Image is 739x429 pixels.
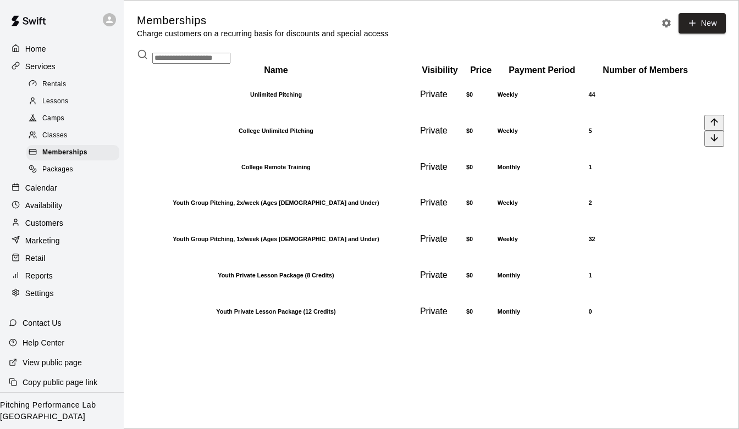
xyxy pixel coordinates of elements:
h6: College Unlimited Pitching [139,127,413,134]
h6: 5 [588,127,702,134]
span: Lessons [42,96,69,107]
p: Settings [25,288,54,299]
h6: $0 [466,272,495,278]
h6: $0 [466,91,495,98]
a: Calendar [9,180,115,196]
a: Availability [9,197,115,214]
span: Private [416,270,452,280]
p: Customers [25,218,63,229]
div: This membership is hidden from the memberships page [416,162,464,172]
a: New [679,13,726,34]
button: Memberships settings [658,15,675,31]
h6: Monthly [498,308,587,315]
div: Camps [26,111,119,126]
span: Classes [42,130,67,141]
h6: Youth Group Pitching, 1x/week (Ages [DEMOGRAPHIC_DATA] and Under) [139,236,413,242]
span: Camps [42,113,64,124]
span: Private [416,198,452,207]
h6: $0 [466,199,495,206]
h6: Monthly [498,272,587,278]
span: Packages [42,164,73,175]
h6: Weekly [498,236,587,242]
div: This membership is hidden from the memberships page [416,198,464,208]
a: Reports [9,268,115,284]
h6: 2 [588,199,702,206]
h6: Unlimited Pitching [139,91,413,98]
span: Rentals [42,79,67,90]
div: This membership is hidden from the memberships page [416,90,464,99]
b: Price [470,65,492,75]
div: Packages [26,162,119,177]
a: Home [9,41,115,57]
div: This membership is hidden from the memberships page [416,234,464,244]
div: Lessons [26,94,119,109]
b: Payment Period [509,65,575,75]
span: Private [416,126,452,135]
h6: $0 [466,127,495,134]
p: Contact Us [23,317,62,328]
div: This membership is hidden from the memberships page [416,270,464,280]
button: move item down [704,131,724,147]
a: Customers [9,215,115,231]
p: Retail [25,253,46,264]
p: View public page [23,357,82,368]
h6: $0 [466,164,495,170]
a: Classes [26,127,124,144]
div: Rentals [26,77,119,92]
p: Help Center [23,337,64,348]
p: Marketing [25,235,60,246]
a: Memberships [26,144,124,161]
h6: Weekly [498,199,587,206]
h6: 0 [588,308,702,315]
a: Rentals [26,76,124,93]
a: Lessons [26,93,124,110]
a: Packages [26,161,124,179]
button: move item up [704,115,724,131]
p: Calendar [25,182,57,193]
h6: Weekly [498,91,587,98]
h6: Weekly [498,127,587,134]
h6: Youth Private Lesson Package (12 Credits) [139,308,413,315]
a: Retail [9,250,115,266]
h6: 44 [588,91,702,98]
a: Services [9,58,115,75]
b: Name [264,65,288,75]
div: This membership is hidden from the memberships page [416,307,464,316]
h6: $0 [466,308,495,315]
div: Classes [26,128,119,143]
span: Memberships [42,147,87,158]
h5: Memberships [137,13,388,28]
span: Private [416,162,452,171]
a: Marketing [9,232,115,249]
h6: College Remote Training [139,164,413,170]
div: This membership is hidden from the memberships page [416,126,464,136]
p: Copy public page link [23,377,97,388]
a: Camps [26,110,124,127]
span: Private [416,234,452,243]
h6: Youth Private Lesson Package (8 Credits) [139,272,413,278]
b: Number of Members [603,65,688,75]
span: Private [416,90,452,99]
h6: $0 [466,236,495,242]
h6: 1 [588,272,702,278]
table: simple table [137,64,726,331]
p: Availability [25,200,63,211]
h6: 32 [588,236,702,242]
span: Private [416,307,452,316]
h6: 1 [588,164,702,170]
a: Settings [9,285,115,302]
h6: Youth Group Pitching, 2x/week (Ages [DEMOGRAPHIC_DATA] and Under) [139,199,413,206]
p: Charge customers on a recurring basis for discounts and special access [137,28,388,39]
p: Services [25,61,56,72]
div: Memberships [26,145,119,160]
p: Home [25,43,46,54]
